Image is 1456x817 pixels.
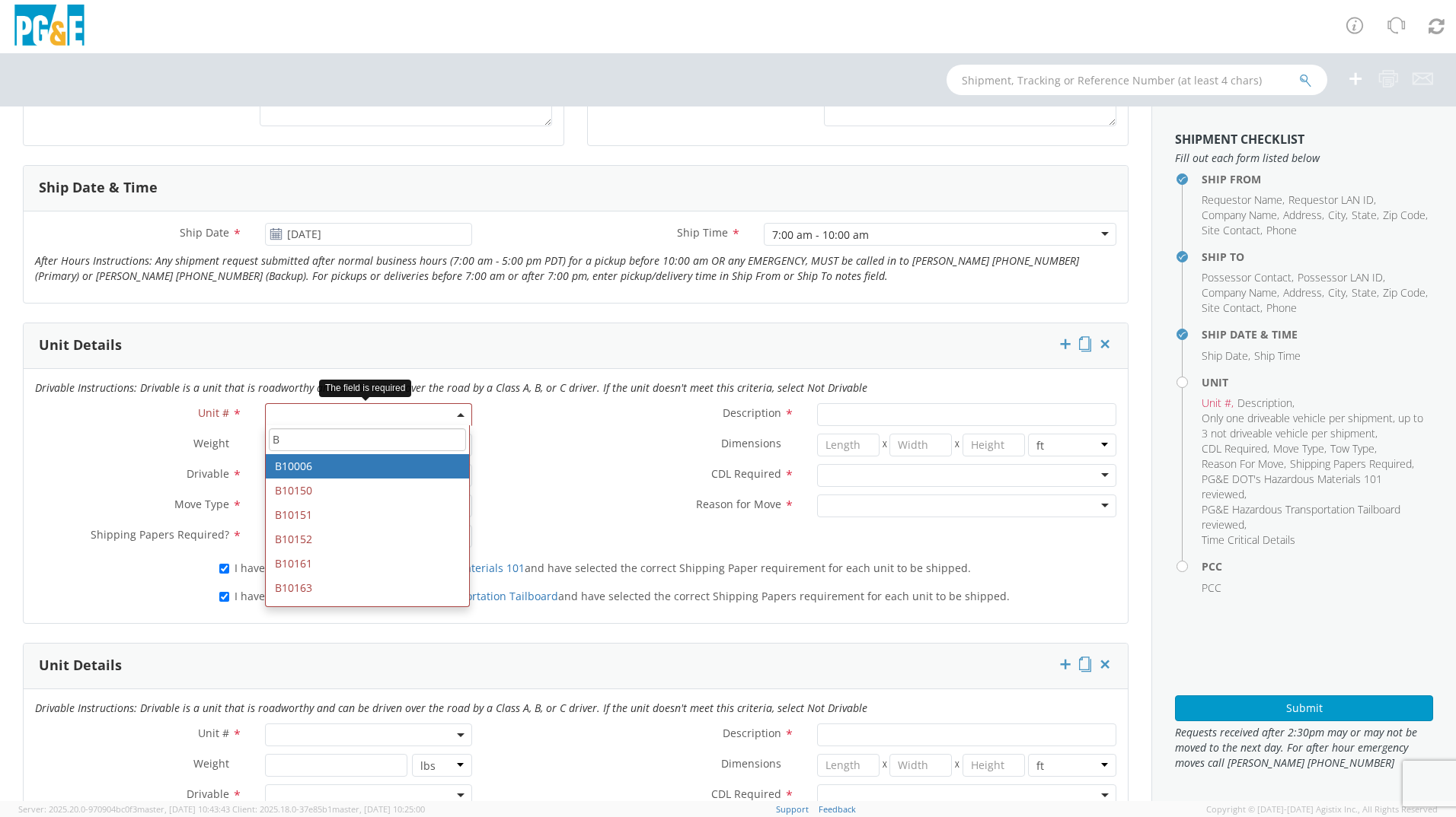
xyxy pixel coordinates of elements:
[180,225,229,240] span: Ship Date
[1175,151,1433,166] span: Fill out each form listed below
[1283,208,1322,222] span: Address
[711,466,781,481] span: CDL Required
[1237,396,1295,411] li: ,
[1175,131,1304,148] strong: Shipment Checklist
[880,434,890,456] span: X
[174,497,229,511] span: Move Type
[1352,208,1379,223] li: ,
[963,434,1025,456] input: Height
[711,787,781,801] span: CDL Required
[1283,285,1324,300] li: ,
[1202,580,1221,595] span: PCC
[232,803,425,815] span: Client: 2025.18.0-37e85b1
[776,803,809,815] a: Support
[35,380,867,395] i: Drivable Instructions: Drivable is a unit that is roadworthy and can be driven over the road by a...
[1352,208,1377,222] span: State
[1175,695,1433,721] button: Submit
[772,227,869,243] div: 7:00 am - 10:00 am
[1288,192,1374,207] span: Requestor LAN ID
[889,754,952,777] input: Width
[1266,300,1297,315] span: Phone
[266,527,469,552] li: B10152
[1202,411,1429,441] li: ,
[1202,270,1292,285] span: Possessor Contact
[1383,285,1428,300] li: ,
[319,380,411,397] div: The field is required
[723,405,781,420] span: Description
[1283,285,1322,300] span: Address
[1202,472,1382,501] span: PG&E DOT's Hazardous Materials 101 reviewed
[235,561,971,575] span: I have reviewed the and have selected the correct Shipping Paper requirement for each unit to be ...
[723,726,781,740] span: Description
[35,253,1079,283] i: After Hours Instructions: Any shipment request submitted after normal business hours (7:00 am - 5...
[39,658,122,673] h3: Unit Details
[1290,456,1414,472] li: ,
[1202,192,1285,208] li: ,
[817,754,880,777] input: Length
[1202,223,1263,238] li: ,
[187,787,229,801] span: Drivable
[1328,208,1346,222] span: City
[266,600,469,625] li: B10163
[1202,285,1277,300] span: Company Name
[1202,270,1294,285] li: ,
[1202,411,1423,440] span: Only one driveable vehicle per shipment, up to 3 not driveable vehicle per shipment
[18,803,230,815] span: Server: 2025.20.0-970904bc0f3
[91,527,229,542] span: Shipping Papers Required?
[1202,192,1282,207] span: Requestor Name
[266,478,469,503] li: B10150
[1202,329,1433,340] h4: Ship Date & Time
[1290,456,1412,471] span: Shipping Papers Required
[1273,441,1327,456] li: ,
[1383,208,1428,223] li: ,
[235,589,1010,603] span: I have reviewed the and have selected the correct Shipping Papers requirement for each unit to be...
[1237,396,1292,410] span: Description
[1202,251,1433,262] h4: Ship To
[817,434,880,456] input: Length
[193,436,229,450] span: Weight
[1202,472,1429,502] li: ,
[1202,396,1234,411] li: ,
[1328,285,1348,300] li: ,
[1202,173,1433,185] h4: Ship From
[187,466,229,481] span: Drivable
[1202,532,1295,547] span: Time Critical Details
[266,503,469,527] li: B10151
[880,754,890,777] span: X
[677,225,728,240] span: Ship Time
[1383,208,1426,222] span: Zip Code
[1202,348,1248,363] span: Ship Date
[1202,285,1279,300] li: ,
[1330,441,1375,456] span: Tow Type
[1283,208,1324,223] li: ,
[35,701,867,715] i: Drivable Instructions: Drivable is a unit that is roadworthy and can be driven over the road by a...
[1202,396,1231,410] span: Unit #
[1206,803,1438,815] span: Copyright © [DATE]-[DATE] Agistix Inc., All Rights Reserved
[266,552,469,576] li: B10161
[1202,377,1433,388] h4: Unit
[1266,223,1297,237] span: Phone
[1202,441,1269,456] li: ,
[1288,192,1376,208] li: ,
[39,338,122,353] h3: Unit Details
[266,576,469,600] li: B10163
[952,434,963,456] span: X
[1202,300,1263,316] li: ,
[11,5,88,49] img: pge-logo-06675f144f4cfa6a6814.png
[1202,300,1260,315] span: Site Contact
[1202,502,1429,532] li: ,
[947,65,1327,95] input: Shipment, Tracking or Reference Number (at least 4 chars)
[1175,725,1433,771] span: Requests received after 2:30pm may or may not be moved to the next day. For after hour emergency ...
[1202,208,1279,223] li: ,
[198,726,229,740] span: Unit #
[1352,285,1377,300] span: State
[198,405,229,420] span: Unit #
[963,754,1025,777] input: Height
[1383,285,1426,300] span: Zip Code
[696,497,781,511] span: Reason for Move
[1202,208,1277,222] span: Company Name
[952,754,963,777] span: X
[1202,223,1260,237] span: Site Contact
[1273,441,1324,456] span: Move Type
[1330,441,1377,456] li: ,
